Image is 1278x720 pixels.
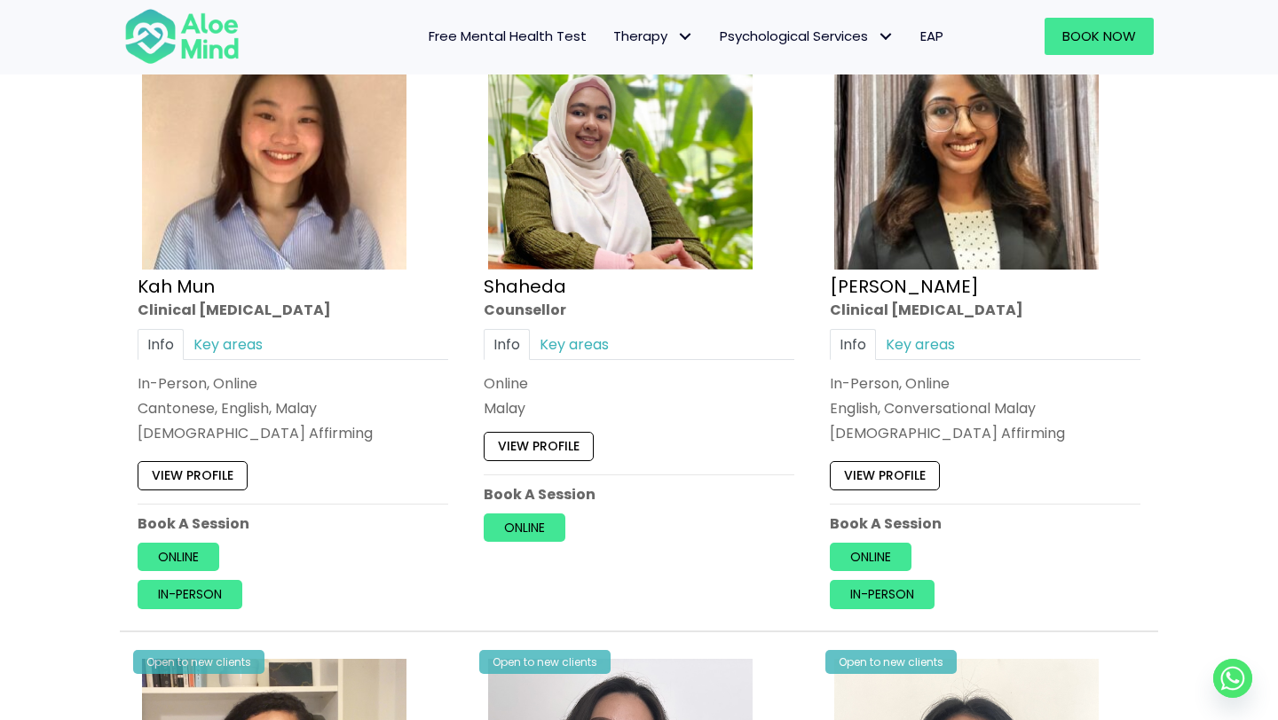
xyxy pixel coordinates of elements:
[138,398,448,419] p: Cantonese, English, Malay
[124,7,240,66] img: Aloe mind Logo
[600,18,706,55] a: TherapyTherapy: submenu
[138,423,448,443] div: [DEMOGRAPHIC_DATA] Affirming
[484,432,594,460] a: View profile
[484,329,530,360] a: Info
[488,5,753,270] img: Shaheda Counsellor
[484,273,566,298] a: Shaheda
[830,461,940,489] a: View profile
[479,650,611,674] div: Open to new clients
[133,650,264,674] div: Open to new clients
[830,373,1140,394] div: In-Person, Online
[830,580,935,608] a: In-person
[830,329,876,360] a: Info
[138,273,215,298] a: Kah Mun
[1062,27,1136,45] span: Book Now
[1213,659,1252,698] a: Whatsapp
[184,329,272,360] a: Key areas
[138,543,219,571] a: Online
[429,27,587,45] span: Free Mental Health Test
[138,373,448,394] div: In-Person, Online
[142,5,406,270] img: Kah Mun-profile-crop-300×300
[138,580,242,608] a: In-person
[1045,18,1154,55] a: Book Now
[138,461,248,489] a: View profile
[415,18,600,55] a: Free Mental Health Test
[530,329,619,360] a: Key areas
[138,329,184,360] a: Info
[706,18,907,55] a: Psychological ServicesPsychological Services: submenu
[484,373,794,394] div: Online
[830,398,1140,419] p: English, Conversational Malay
[672,24,698,50] span: Therapy: submenu
[613,27,693,45] span: Therapy
[907,18,957,55] a: EAP
[830,299,1140,319] div: Clinical [MEDICAL_DATA]
[830,273,979,298] a: [PERSON_NAME]
[825,650,957,674] div: Open to new clients
[484,513,565,542] a: Online
[263,18,957,55] nav: Menu
[920,27,943,45] span: EAP
[834,5,1099,270] img: croped-Anita_Profile-photo-300×300
[138,299,448,319] div: Clinical [MEDICAL_DATA]
[830,543,911,571] a: Online
[484,398,794,419] p: Malay
[830,513,1140,534] p: Book A Session
[830,423,1140,443] div: [DEMOGRAPHIC_DATA] Affirming
[876,329,965,360] a: Key areas
[484,299,794,319] div: Counsellor
[138,513,448,534] p: Book A Session
[484,483,794,504] p: Book A Session
[872,24,898,50] span: Psychological Services: submenu
[720,27,894,45] span: Psychological Services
